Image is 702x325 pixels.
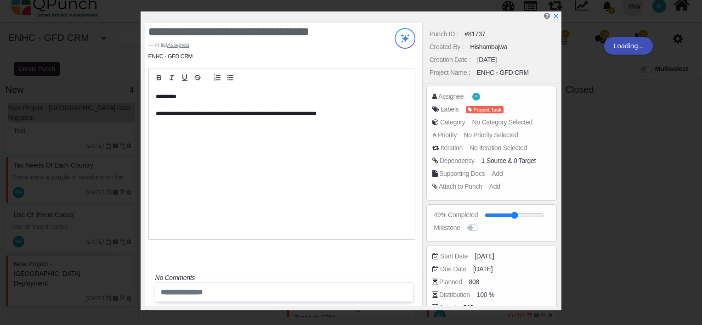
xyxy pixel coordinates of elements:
li: ENHC - GFD CRM [148,52,193,61]
a: x [553,12,559,20]
i: No Comments [155,274,195,281]
i: Edit Punch [544,12,550,19]
svg: x [553,13,559,19]
div: Loading... [604,37,653,55]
